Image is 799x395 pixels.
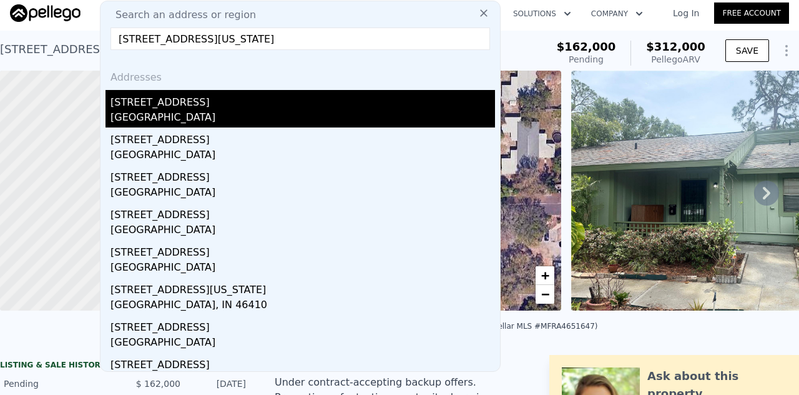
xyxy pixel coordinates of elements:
[190,377,246,390] div: [DATE]
[646,53,705,66] div: Pellego ARV
[110,90,495,110] div: [STREET_ADDRESS]
[110,110,495,127] div: [GEOGRAPHIC_DATA]
[105,7,256,22] span: Search an address or region
[105,60,495,90] div: Addresses
[658,7,714,19] a: Log In
[110,27,490,50] input: Enter an address, city, region, neighborhood or zip code
[557,40,616,53] span: $162,000
[503,2,581,25] button: Solutions
[541,286,549,302] span: −
[536,266,554,285] a: Zoom in
[110,277,495,297] div: [STREET_ADDRESS][US_STATE]
[136,379,180,389] span: $ 162,000
[110,165,495,185] div: [STREET_ADDRESS]
[557,53,616,66] div: Pending
[110,127,495,147] div: [STREET_ADDRESS]
[646,40,705,53] span: $312,000
[581,2,653,25] button: Company
[110,240,495,260] div: [STREET_ADDRESS]
[110,222,495,240] div: [GEOGRAPHIC_DATA]
[110,260,495,277] div: [GEOGRAPHIC_DATA]
[110,185,495,202] div: [GEOGRAPHIC_DATA]
[110,147,495,165] div: [GEOGRAPHIC_DATA]
[4,377,115,390] div: Pending
[536,285,554,304] a: Zoom out
[774,38,799,63] button: Show Options
[110,202,495,222] div: [STREET_ADDRESS]
[110,297,495,315] div: [GEOGRAPHIC_DATA], IN 46410
[110,352,495,372] div: [STREET_ADDRESS]
[110,315,495,335] div: [STREET_ADDRESS]
[541,267,549,283] span: +
[714,2,789,24] a: Free Account
[10,4,81,22] img: Pellego
[110,335,495,352] div: [GEOGRAPHIC_DATA]
[725,39,769,62] button: SAVE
